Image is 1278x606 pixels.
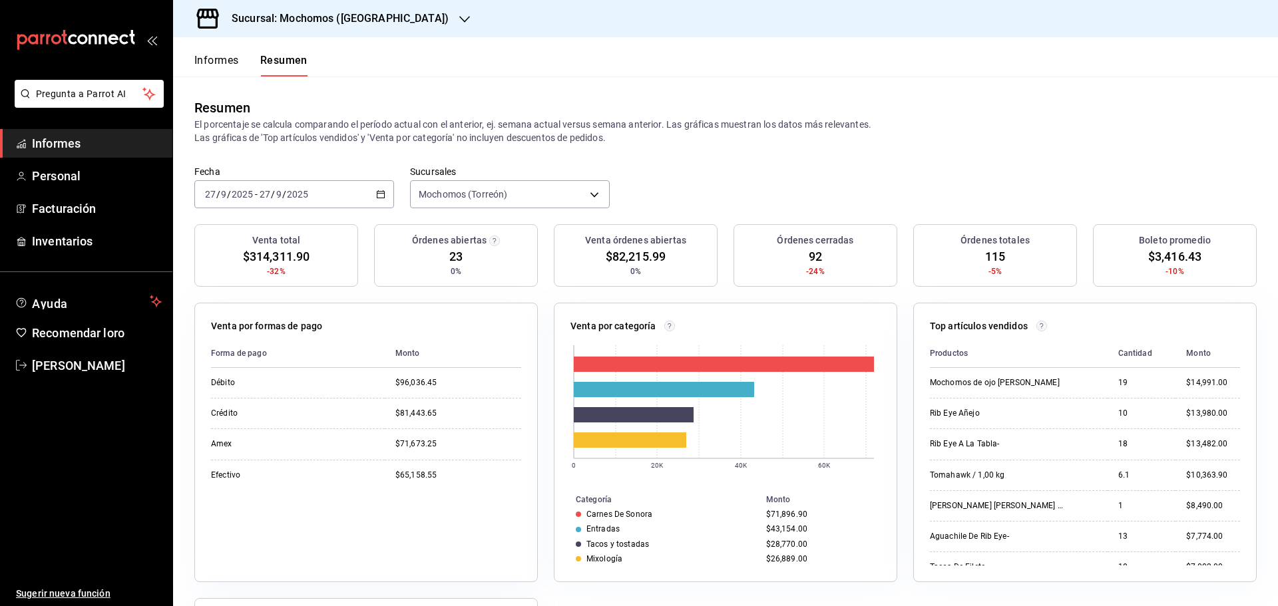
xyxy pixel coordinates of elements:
[32,202,96,216] font: Facturación
[585,235,686,245] font: Venta órdenes abiertas
[194,54,239,67] font: Informes
[211,408,238,418] font: Crédito
[766,554,807,563] font: $26,889.00
[412,235,487,245] font: Órdenes abiertas
[194,53,308,76] div: pestañas de navegación
[1118,378,1128,387] font: 19
[930,408,980,418] font: Rib Eye Añejo
[252,235,300,245] font: Venta total
[735,462,747,469] text: 40K
[630,267,641,276] font: 0%
[1148,249,1201,263] font: $3,416.43
[395,349,420,358] font: Monto
[572,462,576,469] text: 0
[395,378,437,387] font: $96,036.45
[146,35,157,45] button: abrir_cajón_menú
[766,495,791,504] font: Monto
[211,470,240,480] font: Efectivo
[1118,562,1128,571] font: 18
[570,321,656,331] font: Venta por categoría
[1186,408,1227,418] font: $13,980.00
[32,169,81,183] font: Personal
[1118,470,1130,480] font: 6.1
[586,524,620,533] font: Entradas
[32,136,81,150] font: Informes
[960,235,1030,245] font: Órdenes totales
[451,267,461,276] font: 0%
[282,189,286,200] font: /
[286,189,309,200] input: ----
[1186,378,1227,387] font: $14,991.00
[766,510,807,519] font: $71,896.90
[9,96,164,110] a: Pregunta a Parrot AI
[809,249,822,263] font: 92
[211,321,322,331] font: Venta por formas de pago
[211,439,232,448] font: Amex
[930,470,1004,480] font: Tomahawk / 1,00 kg
[766,524,807,533] font: $43,154.00
[32,359,125,373] font: [PERSON_NAME]
[194,100,250,116] font: Resumen
[211,349,267,358] font: Forma de pago
[194,119,871,130] font: El porcentaje se calcula comparando el período actual con el anterior, ej. semana actual versus s...
[806,267,825,276] font: -24%
[1118,408,1128,418] font: 10
[1186,349,1211,358] font: Monto
[220,189,227,200] input: --
[1186,501,1223,510] font: $8,490.00
[255,189,258,200] font: -
[260,54,308,67] font: Resumen
[930,321,1028,331] font: Top artículos vendidos
[818,462,831,469] text: 60K
[410,166,456,176] font: Sucursales
[930,562,987,571] font: Tacos De Filete-
[586,510,652,519] font: Carnes De Sonora
[276,189,282,200] input: --
[271,189,275,200] font: /
[930,378,1060,387] font: Mochomos de ojo [PERSON_NAME]
[1118,439,1128,448] font: 18
[227,189,231,200] font: /
[1139,235,1211,245] font: Boleto promedio
[1186,439,1227,448] font: $13,482.00
[204,189,216,200] input: --
[1118,349,1152,358] font: Cantidad
[930,439,999,448] font: Rib Eye A La Tabla-
[32,297,68,311] font: Ayuda
[194,132,606,143] font: Las gráficas de 'Top artículos vendidos' y 'Venta por categoría' no incluyen descuentos de pedidos.
[988,267,1002,276] font: -5%
[216,189,220,200] font: /
[395,470,437,480] font: $65,158.55
[930,349,968,358] font: Productos
[32,326,124,340] font: Recomendar loro
[267,267,286,276] font: -32%
[1118,531,1128,541] font: 13
[777,235,853,245] font: Órdenes cerradas
[930,531,1009,541] font: Aguachile De Rib Eye-
[211,378,235,387] font: Débito
[1166,267,1184,276] font: -10%
[1186,531,1223,541] font: $7,774.00
[606,249,666,263] font: $82,215.99
[576,495,612,504] font: Categoría
[449,249,463,263] font: 23
[232,12,449,25] font: Sucursal: Mochomos ([GEOGRAPHIC_DATA])
[586,554,622,563] font: Mixología
[985,249,1005,263] font: 115
[243,249,310,263] font: $314,311.90
[1186,470,1227,480] font: $10,363.90
[1186,562,1223,571] font: $7,002.00
[32,234,93,248] font: Inventarios
[651,462,664,469] text: 20K
[36,88,126,99] font: Pregunta a Parrot AI
[231,189,254,200] input: ----
[1118,501,1123,510] font: 1
[16,588,110,599] font: Sugerir nueva función
[419,189,507,200] font: Mochomos (Torreón)
[766,539,807,549] font: $28,770.00
[395,439,437,448] font: $71,673.25
[586,539,649,549] font: Tacos y tostadas
[395,408,437,418] font: $81,443.65
[259,189,271,200] input: --
[930,501,1153,510] font: [PERSON_NAME] [PERSON_NAME] [PERSON_NAME] 5 750 Ml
